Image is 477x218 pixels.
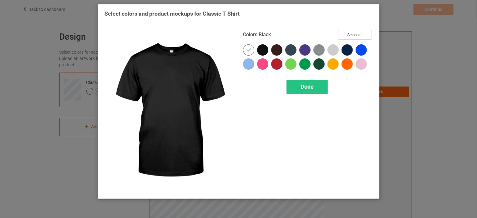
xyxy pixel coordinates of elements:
span: Black [259,32,271,37]
h4: : [243,32,271,38]
img: regular.jpg [104,30,234,192]
span: Select colors and product mockups for Classic T-Shirt [104,10,240,17]
span: Colors [243,32,257,37]
span: Done [301,83,314,90]
img: heather_texture.png [313,44,325,56]
button: Select all [338,30,372,40]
